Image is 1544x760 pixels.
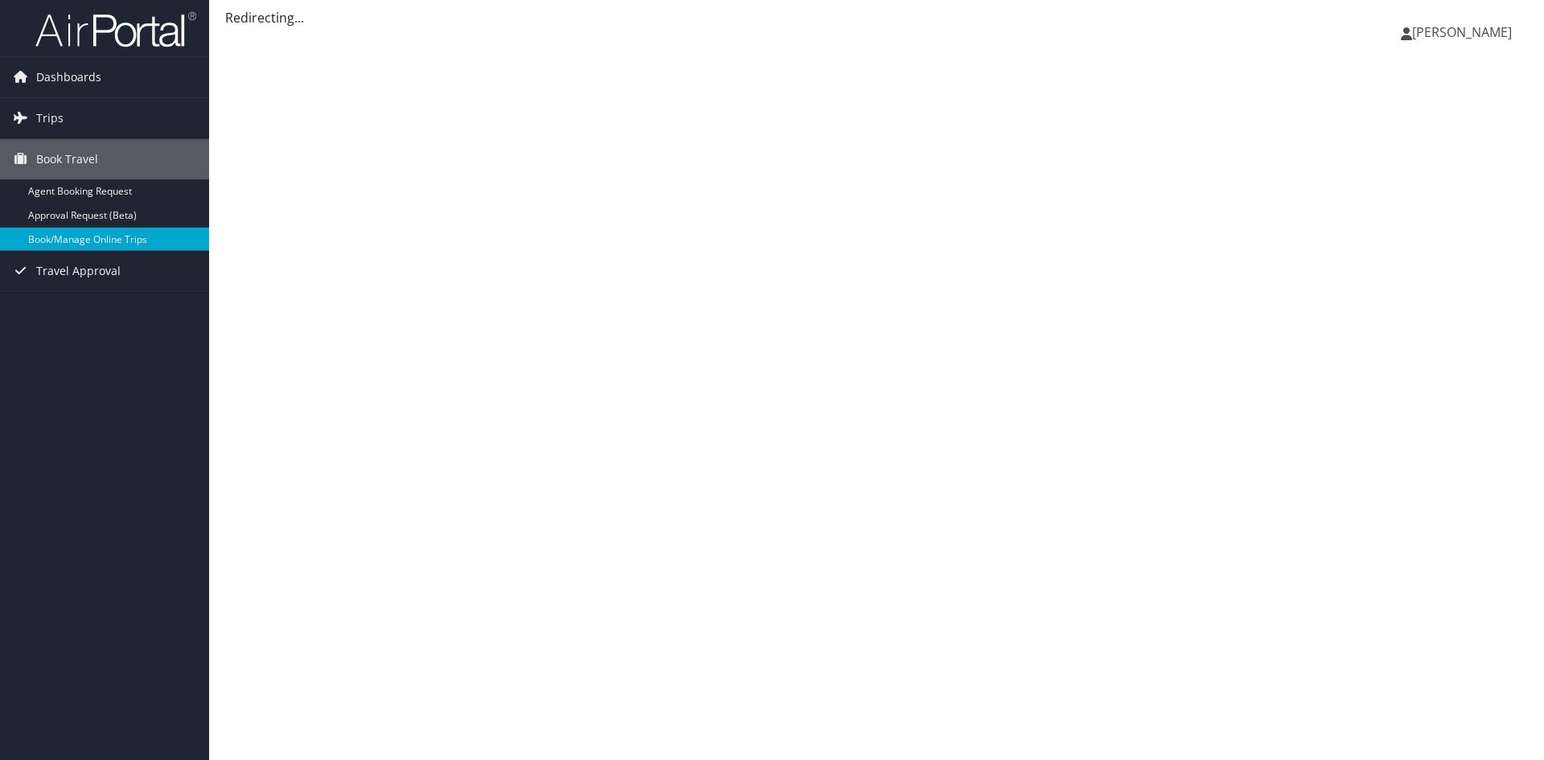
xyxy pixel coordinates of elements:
[36,251,121,291] span: Travel Approval
[1412,23,1512,41] span: [PERSON_NAME]
[36,139,98,179] span: Book Travel
[225,8,1528,27] div: Redirecting...
[1401,8,1528,56] a: [PERSON_NAME]
[35,10,196,48] img: airportal-logo.png
[36,57,101,97] span: Dashboards
[36,98,64,138] span: Trips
